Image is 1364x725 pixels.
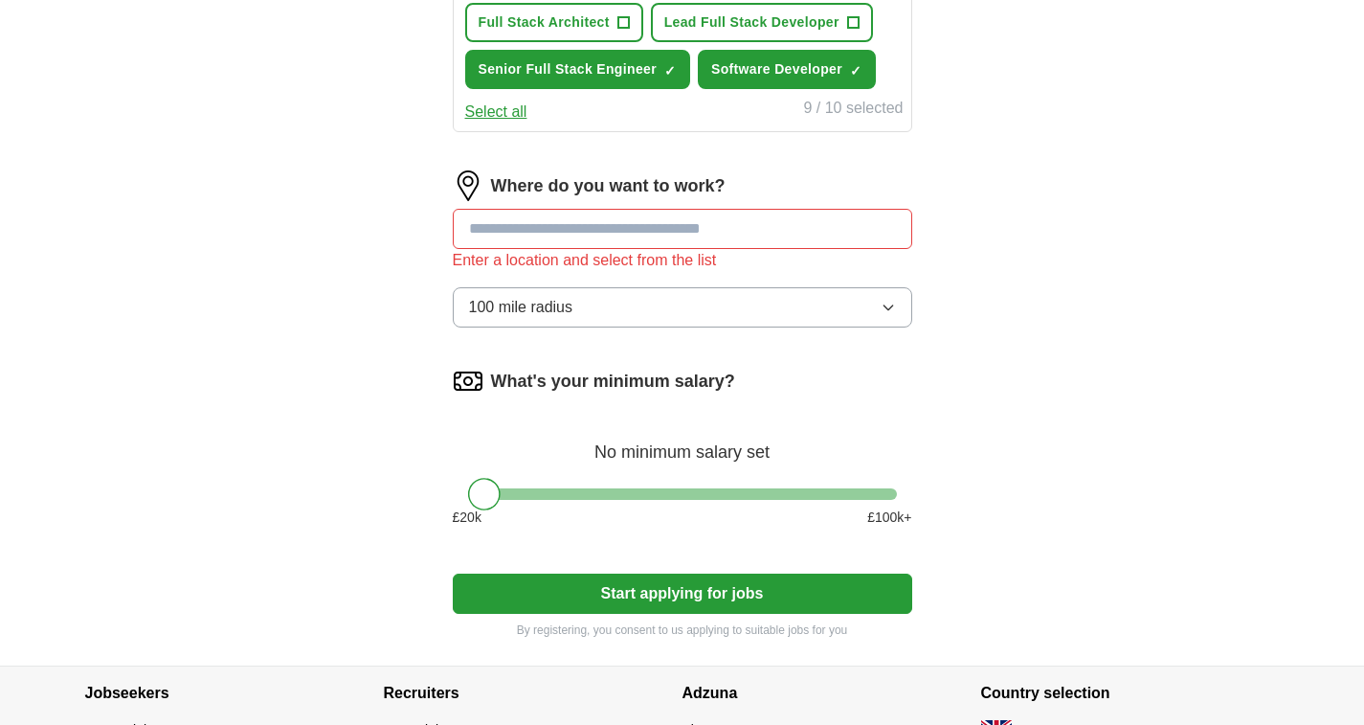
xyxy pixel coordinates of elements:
button: Full Stack Architect [465,3,643,42]
span: ✓ [664,63,676,79]
button: Start applying for jobs [453,574,912,614]
p: By registering, you consent to us applying to suitable jobs for you [453,622,912,639]
span: £ 20 k [453,508,481,528]
button: Lead Full Stack Developer [651,3,873,42]
span: Software Developer [711,59,842,79]
span: Full Stack Architect [479,12,610,33]
label: What's your minimum salary? [491,369,735,395]
span: Lead Full Stack Developer [664,12,839,33]
button: Software Developer✓ [698,50,876,89]
button: Senior Full Stack Engineer✓ [465,50,690,89]
h4: Country selection [981,667,1280,720]
span: 100 mile radius [469,296,573,319]
div: No minimum salary set [453,419,912,465]
label: Where do you want to work? [491,173,726,199]
div: Enter a location and select from the list [453,249,912,272]
span: ✓ [850,63,861,79]
button: Select all [465,101,527,124]
span: Senior Full Stack Engineer [479,59,657,79]
div: 9 / 10 selected [803,97,903,124]
img: salary.png [453,366,483,396]
button: 100 mile radius [453,287,912,328]
img: location.png [453,170,483,201]
span: £ 100 k+ [867,508,911,528]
